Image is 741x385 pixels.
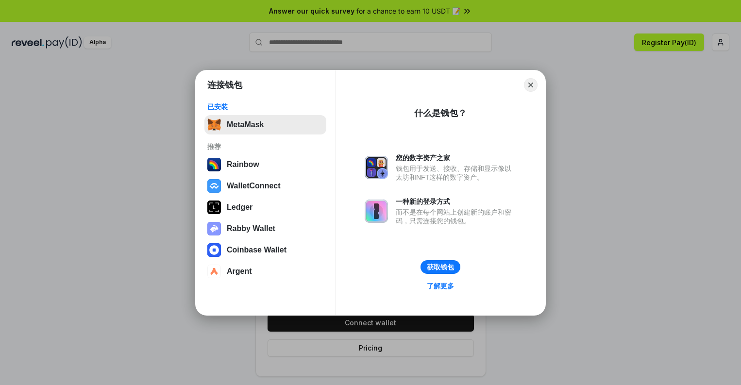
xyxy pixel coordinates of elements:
div: WalletConnect [227,182,281,190]
button: MetaMask [204,115,326,134]
img: svg+xml,%3Csvg%20width%3D%2228%22%20height%3D%2228%22%20viewBox%3D%220%200%2028%2028%22%20fill%3D... [207,243,221,257]
div: 什么是钱包？ [414,107,467,119]
a: 了解更多 [421,280,460,292]
div: 已安装 [207,102,323,111]
img: svg+xml,%3Csvg%20width%3D%2228%22%20height%3D%2228%22%20viewBox%3D%220%200%2028%2028%22%20fill%3D... [207,179,221,193]
div: Rainbow [227,160,259,169]
img: svg+xml,%3Csvg%20xmlns%3D%22http%3A%2F%2Fwww.w3.org%2F2000%2Fsvg%22%20fill%3D%22none%22%20viewBox... [207,222,221,235]
div: 钱包用于发送、接收、存储和显示像以太坊和NFT这样的数字资产。 [396,164,516,182]
div: Rabby Wallet [227,224,275,233]
button: Argent [204,262,326,281]
img: svg+xml,%3Csvg%20width%3D%22120%22%20height%3D%22120%22%20viewBox%3D%220%200%20120%20120%22%20fil... [207,158,221,171]
div: Coinbase Wallet [227,246,286,254]
img: svg+xml,%3Csvg%20fill%3D%22none%22%20height%3D%2233%22%20viewBox%3D%220%200%2035%2033%22%20width%... [207,118,221,132]
div: Argent [227,267,252,276]
div: MetaMask [227,120,264,129]
img: svg+xml,%3Csvg%20xmlns%3D%22http%3A%2F%2Fwww.w3.org%2F2000%2Fsvg%22%20width%3D%2228%22%20height%3... [207,201,221,214]
img: svg+xml,%3Csvg%20xmlns%3D%22http%3A%2F%2Fwww.w3.org%2F2000%2Fsvg%22%20fill%3D%22none%22%20viewBox... [365,156,388,179]
button: 获取钱包 [421,260,460,274]
button: Coinbase Wallet [204,240,326,260]
h1: 连接钱包 [207,79,242,91]
img: svg+xml,%3Csvg%20xmlns%3D%22http%3A%2F%2Fwww.w3.org%2F2000%2Fsvg%22%20fill%3D%22none%22%20viewBox... [365,200,388,223]
button: Rabby Wallet [204,219,326,238]
div: 推荐 [207,142,323,151]
button: Rainbow [204,155,326,174]
button: WalletConnect [204,176,326,196]
div: Ledger [227,203,253,212]
button: Ledger [204,198,326,217]
div: 您的数字资产之家 [396,153,516,162]
button: Close [524,78,538,92]
div: 而不是在每个网站上创建新的账户和密码，只需连接您的钱包。 [396,208,516,225]
div: 一种新的登录方式 [396,197,516,206]
div: 获取钱包 [427,263,454,271]
div: 了解更多 [427,282,454,290]
img: svg+xml,%3Csvg%20width%3D%2228%22%20height%3D%2228%22%20viewBox%3D%220%200%2028%2028%22%20fill%3D... [207,265,221,278]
